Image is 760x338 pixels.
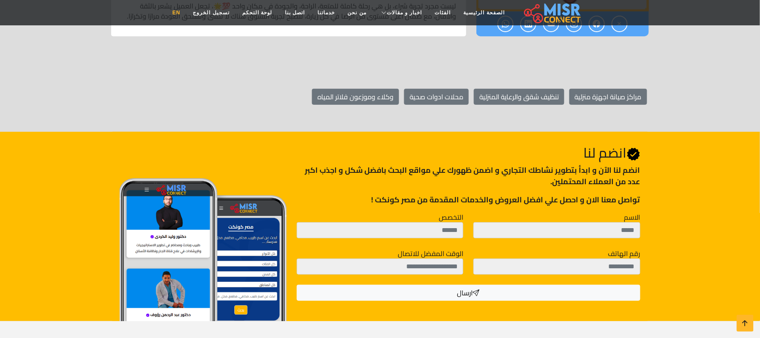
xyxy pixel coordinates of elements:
[312,5,342,21] a: خدماتنا
[312,89,399,105] a: وكلاء وموزعون فلاتر المياه
[608,248,640,259] label: رقم الهاتف
[624,212,640,222] label: الاسم
[373,5,429,21] a: اخبار و مقالات
[627,147,640,161] svg: Verified account
[297,164,640,187] p: انضم لنا اﻵن و ابدأ بتطوير نشاطك التجاري و اضمن ظهورك علي مواقع البحث بافضل شكل و اجذب اكبر عدد م...
[457,5,511,21] a: الصفحة الرئيسية
[342,5,373,21] a: من نحن
[524,2,581,23] img: main.misr_connect
[166,5,187,21] a: EN
[398,248,463,259] label: الوقت المفضل للاتصال
[236,5,279,21] a: لوحة التحكم
[569,89,647,105] a: مراكز صيانة اجهزة منزلية
[404,89,469,105] a: محلات ادوات صحية
[439,212,463,222] label: التخصص
[279,5,311,21] a: اتصل بنا
[429,5,457,21] a: الفئات
[297,194,640,205] p: تواصل معنا الان و احصل علي افضل العروض والخدمات المقدمة من مصر كونكت !
[474,89,564,105] a: تنظيف شقق والرعاية المنزلية
[297,144,640,161] h2: انضم لنا
[120,178,287,334] img: Join Misr Connect
[187,5,236,21] a: تسجيل الخروج
[297,285,640,301] button: ارسال
[387,9,422,16] span: اخبار و مقالات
